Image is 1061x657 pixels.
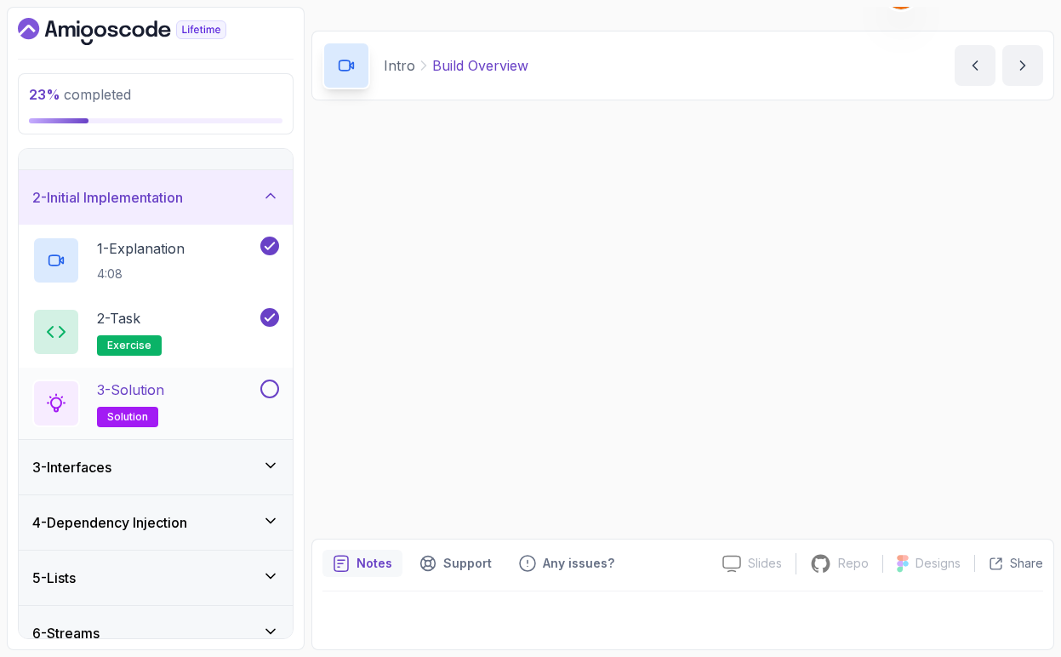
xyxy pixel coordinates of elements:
p: 1 - Explanation [97,238,185,259]
p: Build Overview [432,55,528,76]
span: solution [107,410,148,424]
p: 3 - Solution [97,380,164,400]
span: completed [29,86,131,103]
p: Designs [916,555,961,572]
p: Repo [838,555,869,572]
p: Support [443,555,492,572]
span: 23 % [29,86,60,103]
p: Notes [357,555,392,572]
p: Share [1010,555,1043,572]
button: Feedback button [509,550,625,577]
button: 2-Taskexercise [32,308,279,356]
h3: 2 - Initial Implementation [32,187,183,208]
p: 2 - Task [97,308,140,328]
button: 1-Explanation4:08 [32,237,279,284]
button: Share [974,555,1043,572]
button: notes button [322,550,402,577]
button: 3-Solutionsolution [32,380,279,427]
h3: 5 - Lists [32,568,76,588]
p: Slides [748,555,782,572]
span: exercise [107,339,151,352]
p: Any issues? [543,555,614,572]
a: Dashboard [18,18,265,45]
button: previous content [955,45,995,86]
h3: 3 - Interfaces [32,457,111,477]
h3: 4 - Dependency Injection [32,512,187,533]
button: 3-Interfaces [19,440,293,494]
button: 4-Dependency Injection [19,495,293,550]
p: Intro [384,55,415,76]
p: 4:08 [97,266,185,283]
button: Support button [409,550,502,577]
button: 5-Lists [19,551,293,605]
h3: 6 - Streams [32,623,100,643]
button: 2-Initial Implementation [19,170,293,225]
button: next content [1002,45,1043,86]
